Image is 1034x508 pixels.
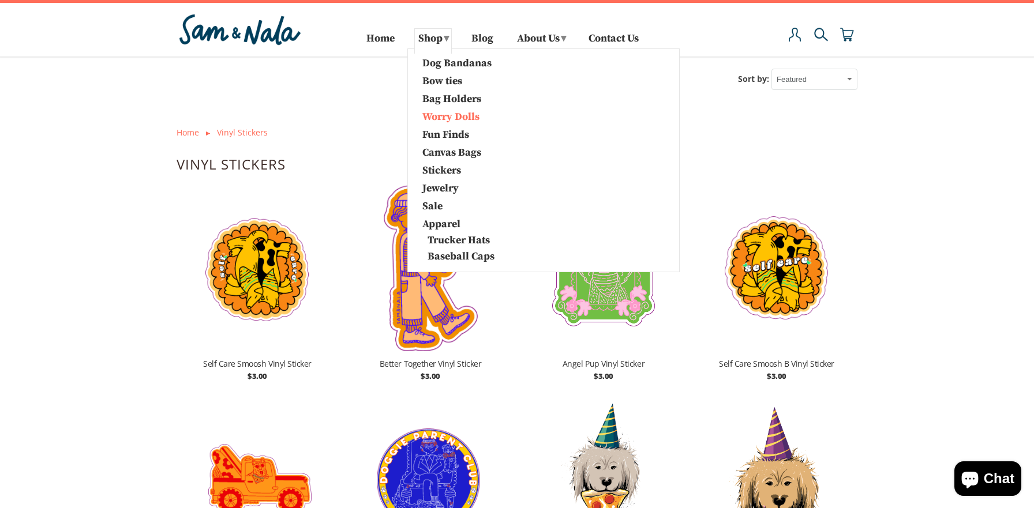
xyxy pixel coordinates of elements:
a: Home [366,35,395,54]
a: Home [177,127,199,138]
label: Sort by: [738,73,769,84]
a: Fun Finds [414,126,535,141]
span: ▾ [561,32,566,45]
span: $3.00 [767,371,786,381]
a: My Account [788,28,802,54]
a: Search [814,28,828,54]
a: Blog [471,35,493,54]
img: search-icon [814,28,828,42]
a: Self Care Smoosh Vinyl Sticker Self Care Smoosh Vinyl Sticker $3.00 [177,183,338,385]
span: ▾ [444,32,449,45]
a: Apparel [414,216,535,231]
span: $3.00 [421,371,440,381]
img: user-icon [788,28,802,42]
span: Better Together Vinyl Sticker [380,358,481,370]
a: Canvas Bags [414,144,535,159]
a: Shop▾ [414,28,452,54]
a: Stickers [414,162,535,177]
img: Sam & Nala [177,12,304,48]
img: Better Together Vinyl Sticker [374,183,487,356]
img: cart-icon [840,28,854,42]
a: About Us▾ [513,28,569,54]
a: Bag Holders [414,91,535,106]
a: Angel Pup Vinyl Sticker Angel Pup Vinyl Sticker $3.00 [523,183,684,385]
a: Contact Us [589,35,639,54]
a: Vinyl Stickers [217,127,268,138]
a: Better Together Vinyl Sticker Better Together Vinyl Sticker $3.00 [350,183,511,385]
span: Angel Pup Vinyl Sticker [563,358,645,370]
a: Self Care Smoosh B Vinyl Sticker Self Care Smoosh B Vinyl Sticker $3.00 [696,183,857,385]
h1: Vinyl Stickers [177,152,857,175]
span: Self Care Smoosh Vinyl Sticker [203,358,312,370]
a: Baseball Caps [414,250,549,263]
a: Bow ties [414,73,535,88]
a: Dog Bandanas [414,55,535,70]
span: $3.00 [248,371,267,381]
img: Self Care Smoosh Vinyl Sticker [200,183,314,356]
a: Sale [414,198,535,213]
span: $3.00 [594,371,613,381]
a: Worry Dolls [414,108,535,123]
a: Trucker Hats [414,234,549,247]
span: Self Care Smoosh B Vinyl Sticker [719,358,834,370]
img: Self Care Smoosh B Vinyl Sticker [721,183,832,356]
inbox-online-store-chat: Shopify online store chat [951,461,1025,499]
a: Jewelry [414,180,535,195]
img: or.png [206,131,210,136]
